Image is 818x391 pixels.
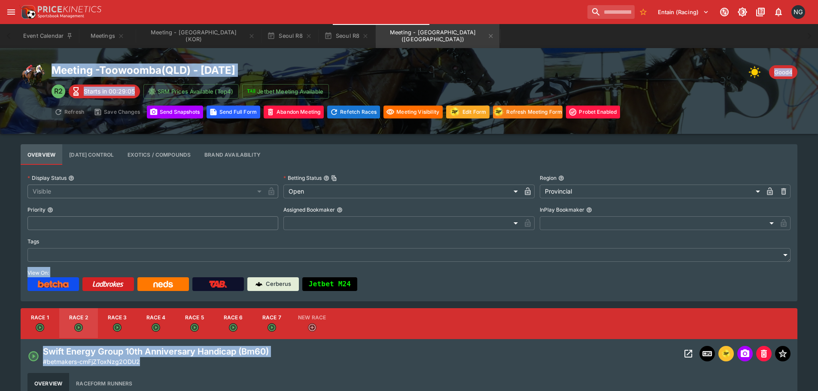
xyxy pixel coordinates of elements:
[207,106,260,118] button: Send Full Form
[27,270,49,276] span: View On:
[264,106,324,118] button: Mark all events in meeting as closed and abandoned.
[789,3,808,21] button: Nick Goss
[36,323,44,332] svg: Open
[262,24,317,48] button: Seoul R8
[143,84,239,99] button: SRM Prices Available (Top4)
[43,357,140,366] p: Copy To Clipboard
[721,349,731,358] img: racingform.png
[717,4,732,20] button: Connected to PK
[242,84,329,99] button: Jetbet Meeting Available
[319,24,374,48] button: Seoul R8
[3,4,19,20] button: open drawer
[190,323,199,332] svg: Open
[27,350,40,362] svg: Open
[540,174,556,182] p: Region
[137,308,175,339] button: Race 4
[266,280,291,288] p: Cerberus
[331,175,337,181] button: Copy To Clipboard
[38,281,69,288] img: Betcha
[252,308,291,339] button: Race 7
[283,174,322,182] p: Betting Status
[323,175,329,181] button: Betting StatusCopy To Clipboard
[255,281,262,288] img: Cerberus
[636,5,650,19] button: No Bookmarks
[268,323,276,332] svg: Open
[80,24,135,48] button: Meetings
[198,144,268,165] button: Configure brand availability for the meeting
[27,238,39,245] p: Tags
[449,106,461,117] img: racingform.png
[62,144,121,165] button: Configure each race specific details at once
[493,106,505,117] img: racingform.png
[153,281,173,288] img: Neds
[699,346,715,361] button: Inplay
[214,308,252,339] button: Race 6
[748,64,766,81] img: sun.png
[653,5,714,19] button: Select Tenant
[21,64,45,88] img: horse_racing.png
[681,346,696,361] button: Open Event
[791,5,805,19] div: Nick Goss
[449,106,461,118] div: racingform
[540,206,584,213] p: InPlay Bookmaker
[587,5,635,19] input: search
[68,175,74,181] button: Display Status
[493,106,563,118] button: Refresh Meeting Form
[753,4,768,20] button: Documentation
[47,207,53,213] button: Priority
[775,346,791,361] button: Set Featured Event
[718,346,734,361] button: racingform
[586,207,592,213] button: InPlay Bookmaker
[446,106,490,118] button: Update RacingForm for all races in this meeting
[52,64,620,77] h2: Meeting - Toowoomba ( QLD ) - [DATE]
[27,185,265,198] div: Visible
[540,185,763,198] div: Provincial
[302,277,357,291] button: Jetbet M24
[19,3,36,21] img: PriceKinetics Logo
[735,4,750,20] button: Toggle light/dark mode
[84,87,135,96] p: Starts in 00:29:05
[771,4,786,20] button: Notifications
[769,65,797,79] div: Track Condition: Good4
[175,308,214,339] button: Race 5
[21,144,62,165] button: Base meeting details
[283,185,520,198] div: Open
[383,106,443,118] button: Set all events in meeting to specified visibility
[737,346,753,361] span: Send Snapshot
[137,24,260,48] button: Meeting - Seoul (KOR)
[748,64,766,81] div: Weather: FINE
[283,206,335,213] p: Assigned Bookmaker
[291,308,333,339] button: New Race
[147,106,203,118] button: Send Snapshots
[38,6,101,12] img: PriceKinetics
[43,346,269,357] h4: Swift Energy Group 10th Anniversary Handicap (Bm60)
[327,106,380,118] button: Refetching all race data will discard any changes you have made and reload the latest race data f...
[98,308,137,339] button: Race 3
[229,323,237,332] svg: Open
[493,106,505,118] div: racingform
[721,349,731,359] div: racingform
[27,174,67,182] p: Display Status
[376,24,499,48] button: Meeting - Toowoomba (AUS)
[38,14,84,18] img: Sportsbook Management
[113,323,122,332] svg: Open
[209,281,227,288] img: TabNZ
[769,68,797,77] span: Good4
[18,24,78,48] button: Event Calendar
[337,207,343,213] button: Assigned Bookmaker
[152,323,160,332] svg: Open
[558,175,564,181] button: Region
[59,308,98,339] button: Race 2
[247,87,255,96] img: jetbet-logo.svg
[566,106,620,118] button: Toggle ProBet for every event in this meeting
[247,277,299,291] a: Cerberus
[21,308,59,339] button: Race 1
[756,349,772,358] span: Mark an event as closed and abandoned.
[92,281,124,288] img: Ladbrokes
[27,206,46,213] p: Priority
[121,144,198,165] button: View and edit meeting dividends and compounds.
[74,323,83,332] svg: Open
